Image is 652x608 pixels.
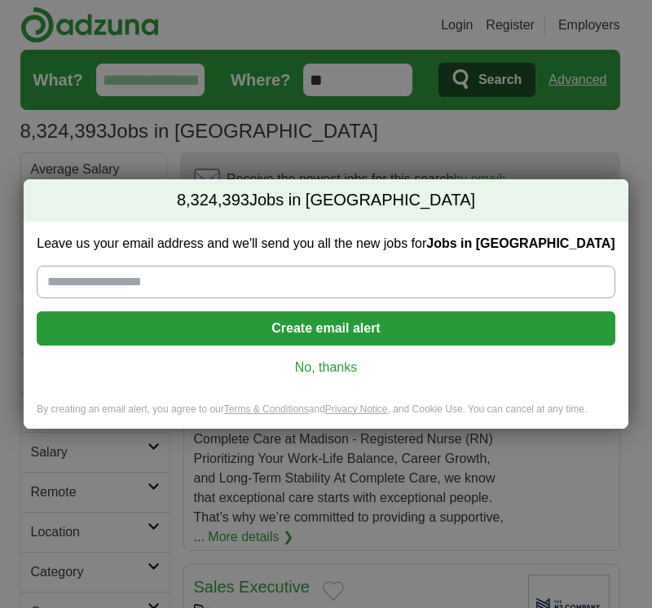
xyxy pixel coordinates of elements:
a: No, thanks [50,359,601,377]
button: Create email alert [37,311,615,346]
a: Privacy Notice [325,403,388,415]
label: Leave us your email address and we'll send you all the new jobs for [37,235,615,253]
span: 8,324,393 [177,189,249,212]
a: Terms & Conditions [224,403,309,415]
strong: Jobs in [GEOGRAPHIC_DATA] [426,236,615,250]
div: By creating an email alert, you agree to our and , and Cookie Use. You can cancel at any time. [24,403,628,430]
h2: Jobs in [GEOGRAPHIC_DATA] [24,179,628,222]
